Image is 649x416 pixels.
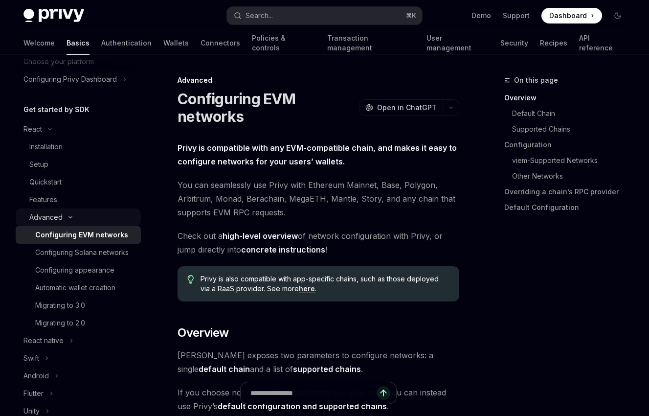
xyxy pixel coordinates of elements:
[35,264,114,276] div: Configuring appearance
[23,335,64,347] div: React native
[178,229,459,256] span: Check out a of network configuration with Privy, or jump directly into !
[16,70,141,88] button: Configuring Privy Dashboard
[504,168,633,184] a: Other Networks
[549,11,587,21] span: Dashboard
[35,229,128,241] div: Configuring EVM networks
[23,352,39,364] div: Swift
[504,153,633,168] a: viem-Supported Networks
[579,31,626,55] a: API reference
[500,31,528,55] a: Security
[16,297,141,314] a: Migrating to 3.0
[16,314,141,332] a: Migrating to 2.0
[406,12,416,20] span: ⌘ K
[178,143,457,166] strong: Privy is compatible with any EVM-compatible chain, and makes it easy to configure networks for yo...
[504,106,633,121] a: Default Chain
[29,159,48,170] div: Setup
[199,364,250,374] a: default chain
[16,349,141,367] button: Swift
[29,211,63,223] div: Advanced
[23,388,44,399] div: Flutter
[178,348,459,376] span: [PERSON_NAME] exposes two parameters to configure networks: a single and a list of .
[504,184,633,200] a: Overriding a chain’s RPC provider
[223,231,298,241] a: high-level overview
[35,282,115,294] div: Automatic wallet creation
[514,74,558,86] span: On this page
[241,245,325,255] a: concrete instructions
[23,31,55,55] a: Welcome
[23,123,42,135] div: React
[201,31,240,55] a: Connectors
[252,31,315,55] a: Policies & controls
[377,103,437,113] span: Open in ChatGPT
[16,120,141,138] button: React
[29,141,63,153] div: Installation
[16,367,141,385] button: Android
[178,90,355,125] h1: Configuring EVM networks
[16,208,141,226] button: Advanced
[187,275,194,284] svg: Tip
[16,138,141,156] a: Installation
[29,176,62,188] div: Quickstart
[35,300,85,311] div: Migrating to 3.0
[29,194,57,206] div: Features
[23,370,49,382] div: Android
[504,200,633,215] a: Default Configuration
[16,173,141,191] a: Quickstart
[178,178,459,219] span: You can seamlessly use Privy with Ethereum Mainnet, Base, Polygon, Arbitrum, Monad, Berachain, Me...
[16,226,141,244] a: Configuring EVM networks
[23,104,90,116] h5: Get started by SDK
[359,99,443,116] button: Open in ChatGPT
[16,332,141,349] button: React native
[16,191,141,208] a: Features
[293,364,361,374] a: supported chains
[246,10,273,22] div: Search...
[16,385,141,402] button: Flutter
[23,9,84,23] img: dark logo
[201,274,449,294] span: Privy is also compatible with app-specific chains, such as those deployed via a RaaS provider. Se...
[16,156,141,173] a: Setup
[503,11,530,21] a: Support
[67,31,90,55] a: Basics
[299,284,315,293] a: here
[250,382,377,404] input: Ask a question...
[101,31,152,55] a: Authentication
[227,7,423,24] button: Search...⌘K
[16,244,141,261] a: Configuring Solana networks
[16,261,141,279] a: Configuring appearance
[16,279,141,297] a: Automatic wallet creation
[377,386,390,400] button: Send message
[178,75,459,85] div: Advanced
[35,317,85,329] div: Migrating to 2.0
[163,31,189,55] a: Wallets
[35,247,129,258] div: Configuring Solana networks
[471,11,491,21] a: Demo
[504,121,633,137] a: Supported Chains
[610,8,626,23] button: Toggle dark mode
[327,31,415,55] a: Transaction management
[426,31,489,55] a: User management
[540,31,567,55] a: Recipes
[541,8,602,23] a: Dashboard
[504,90,633,106] a: Overview
[178,325,228,341] span: Overview
[504,137,633,153] a: Configuration
[23,73,117,85] div: Configuring Privy Dashboard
